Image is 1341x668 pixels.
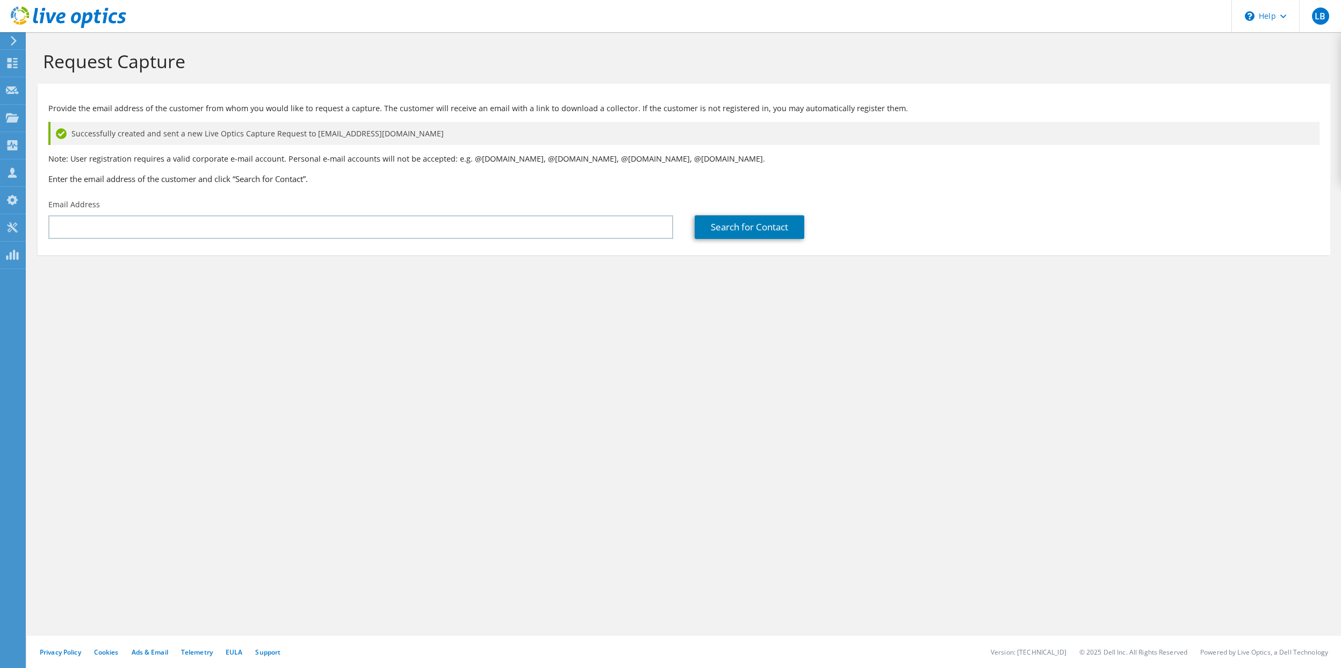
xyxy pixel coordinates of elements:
[181,648,213,657] a: Telemetry
[48,199,100,210] label: Email Address
[991,648,1066,657] li: Version: [TECHNICAL_ID]
[1245,11,1255,21] svg: \n
[255,648,280,657] a: Support
[48,103,1320,114] p: Provide the email address of the customer from whom you would like to request a capture. The cust...
[1312,8,1329,25] span: LB
[1200,648,1328,657] li: Powered by Live Optics, a Dell Technology
[40,648,81,657] a: Privacy Policy
[94,648,119,657] a: Cookies
[71,128,444,140] span: Successfully created and sent a new Live Optics Capture Request to [EMAIL_ADDRESS][DOMAIN_NAME]
[1079,648,1187,657] li: © 2025 Dell Inc. All Rights Reserved
[43,50,1320,72] h1: Request Capture
[48,173,1320,185] h3: Enter the email address of the customer and click “Search for Contact”.
[226,648,242,657] a: EULA
[48,153,1320,165] p: Note: User registration requires a valid corporate e-mail account. Personal e-mail accounts will ...
[132,648,168,657] a: Ads & Email
[695,215,804,239] a: Search for Contact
